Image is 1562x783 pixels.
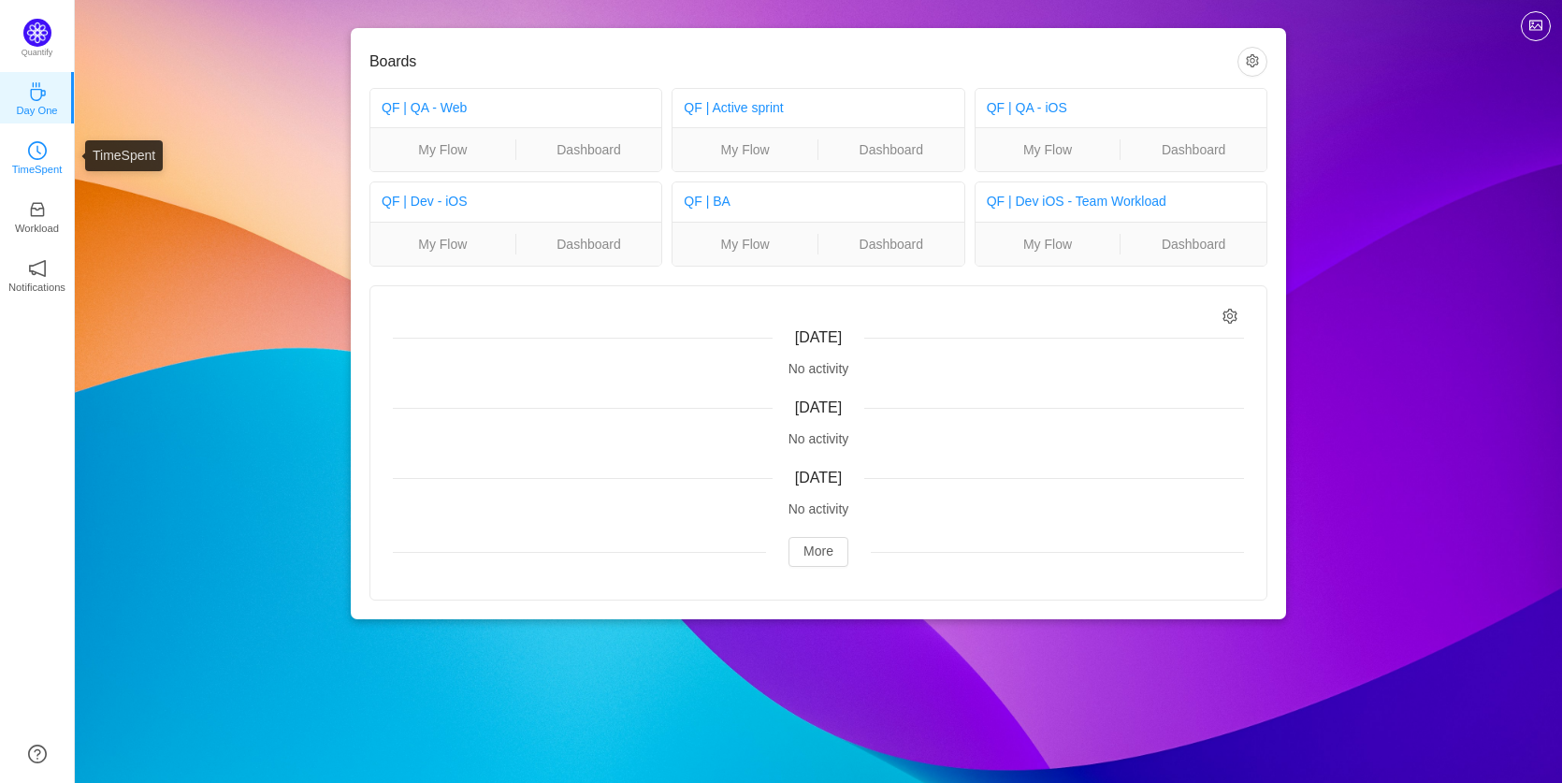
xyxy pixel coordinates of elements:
[673,139,817,160] a: My Flow
[15,220,59,237] p: Workload
[516,139,662,160] a: Dashboard
[393,429,1244,449] div: No activity
[795,470,842,486] span: [DATE]
[28,82,47,101] i: icon: coffee
[684,100,783,115] a: QF | Active sprint
[393,500,1244,519] div: No activity
[28,745,47,763] a: icon: question-circle
[28,147,47,166] a: icon: clock-circleTimeSpent
[1237,47,1267,77] button: icon: setting
[976,234,1121,254] a: My Flow
[22,47,53,60] p: Quantify
[516,234,662,254] a: Dashboard
[28,259,47,278] i: icon: notification
[370,139,515,160] a: My Flow
[16,102,57,119] p: Day One
[28,141,47,160] i: icon: clock-circle
[987,194,1166,209] a: QF | Dev iOS - Team Workload
[788,537,848,567] button: More
[684,194,730,209] a: QF | BA
[28,265,47,283] a: icon: notificationNotifications
[23,19,51,47] img: Quantify
[673,234,817,254] a: My Flow
[28,88,47,107] a: icon: coffeeDay One
[795,399,842,415] span: [DATE]
[1121,234,1266,254] a: Dashboard
[12,161,63,178] p: TimeSpent
[818,139,964,160] a: Dashboard
[1521,11,1551,41] button: icon: picture
[369,52,1237,71] h3: Boards
[795,329,842,345] span: [DATE]
[8,279,65,296] p: Notifications
[818,234,964,254] a: Dashboard
[370,234,515,254] a: My Flow
[987,100,1067,115] a: QF | QA - iOS
[28,206,47,225] a: icon: inboxWorkload
[1121,139,1266,160] a: Dashboard
[382,194,468,209] a: QF | Dev - iOS
[382,100,467,115] a: QF | QA - Web
[393,359,1244,379] div: No activity
[1222,309,1238,325] i: icon: setting
[976,139,1121,160] a: My Flow
[28,200,47,219] i: icon: inbox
